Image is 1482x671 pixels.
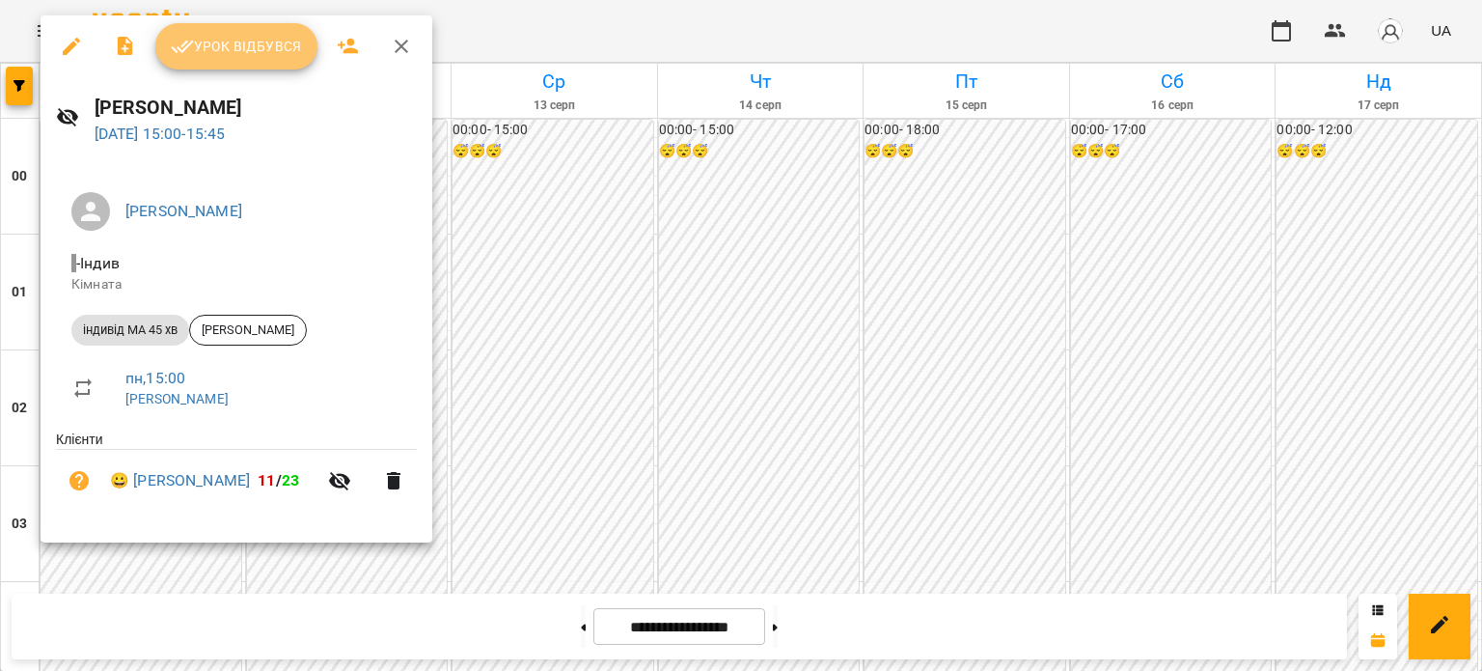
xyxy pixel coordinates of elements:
[95,93,417,123] h6: [PERSON_NAME]
[125,369,185,387] a: пн , 15:00
[189,315,307,346] div: [PERSON_NAME]
[56,458,102,504] button: Візит ще не сплачено. Додати оплату?
[110,469,250,492] a: 😀 [PERSON_NAME]
[125,391,229,406] a: [PERSON_NAME]
[95,125,226,143] a: [DATE] 15:00-15:45
[171,35,302,58] span: Урок відбувся
[71,275,401,294] p: Кімната
[190,322,306,339] span: [PERSON_NAME]
[71,254,123,272] span: - Індив
[155,23,317,70] button: Урок відбувся
[258,471,299,489] b: /
[71,322,189,339] span: індивід МА 45 хв
[282,471,299,489] span: 23
[258,471,275,489] span: 11
[125,202,242,220] a: [PERSON_NAME]
[56,430,417,519] ul: Клієнти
